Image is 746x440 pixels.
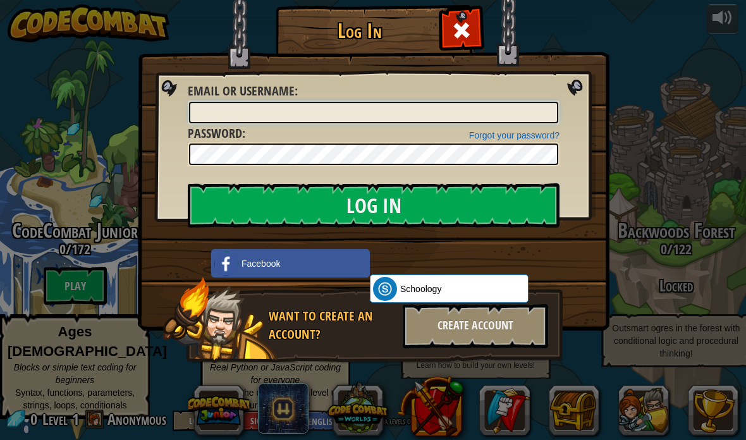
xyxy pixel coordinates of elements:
div: Want to create an account? [269,307,395,343]
div: Create Account [403,304,548,348]
h1: Log In [279,20,440,42]
span: Email or Username [188,82,295,99]
label: : [188,82,298,101]
span: Password [188,125,242,142]
iframe: Sign in with Google Button [364,248,492,276]
img: schoology.png [373,277,397,301]
span: Facebook [242,257,280,270]
span: Schoology [400,283,441,295]
a: Forgot your password? [469,130,559,140]
label: : [188,125,245,143]
img: facebook_small.png [214,252,238,276]
input: Log In [188,183,559,228]
div: Sign in with Google. Opens in new tab [370,248,486,276]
